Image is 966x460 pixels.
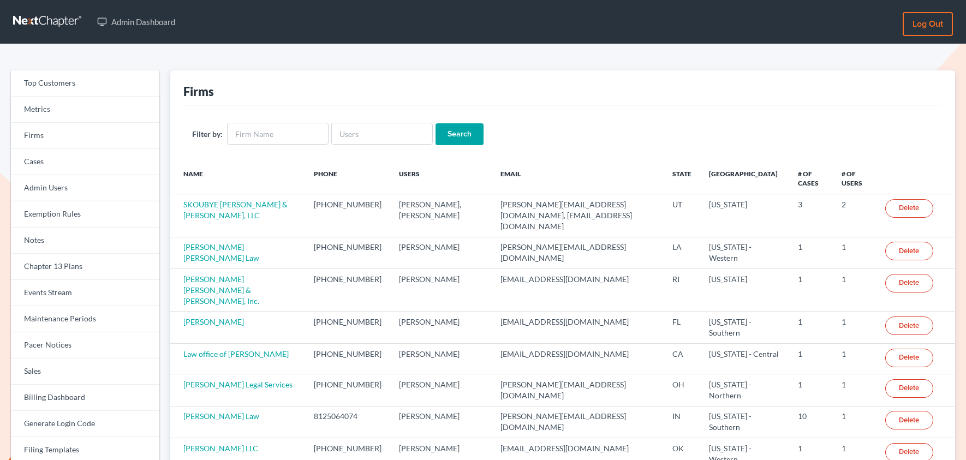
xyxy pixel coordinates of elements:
[305,312,390,343] td: [PHONE_NUMBER]
[700,194,789,237] td: [US_STATE]
[305,374,390,406] td: [PHONE_NUMBER]
[11,175,159,201] a: Admin Users
[305,406,390,438] td: 8125064074
[700,269,789,312] td: [US_STATE]
[833,343,876,374] td: 1
[390,163,492,194] th: Users
[492,163,664,194] th: Email
[11,149,159,175] a: Cases
[11,254,159,280] a: Chapter 13 Plans
[903,12,953,36] a: Log out
[885,411,933,429] a: Delete
[390,269,492,312] td: [PERSON_NAME]
[390,237,492,268] td: [PERSON_NAME]
[331,123,433,145] input: Users
[664,269,700,312] td: RI
[183,274,259,306] a: [PERSON_NAME] [PERSON_NAME] & [PERSON_NAME], Inc.
[789,406,833,438] td: 10
[885,199,933,218] a: Delete
[305,163,390,194] th: Phone
[833,194,876,237] td: 2
[390,374,492,406] td: [PERSON_NAME]
[183,411,259,421] a: [PERSON_NAME] Law
[11,123,159,149] a: Firms
[833,237,876,268] td: 1
[390,194,492,237] td: [PERSON_NAME], [PERSON_NAME]
[11,201,159,228] a: Exemption Rules
[833,406,876,438] td: 1
[789,237,833,268] td: 1
[11,306,159,332] a: Maintenance Periods
[183,242,259,262] a: [PERSON_NAME] [PERSON_NAME] Law
[833,374,876,406] td: 1
[183,200,288,220] a: SKOUBYE [PERSON_NAME] & [PERSON_NAME], LLC
[305,269,390,312] td: [PHONE_NUMBER]
[885,316,933,335] a: Delete
[885,242,933,260] a: Delete
[664,374,700,406] td: OH
[833,269,876,312] td: 1
[305,343,390,374] td: [PHONE_NUMBER]
[183,317,244,326] a: [PERSON_NAME]
[183,83,214,99] div: Firms
[789,194,833,237] td: 3
[11,280,159,306] a: Events Stream
[92,12,181,32] a: Admin Dashboard
[11,411,159,437] a: Generate Login Code
[789,163,833,194] th: # of Cases
[492,343,664,374] td: [EMAIL_ADDRESS][DOMAIN_NAME]
[11,385,159,411] a: Billing Dashboard
[664,163,700,194] th: State
[700,163,789,194] th: [GEOGRAPHIC_DATA]
[170,163,305,194] th: Name
[700,237,789,268] td: [US_STATE] - Western
[492,237,664,268] td: [PERSON_NAME][EMAIL_ADDRESS][DOMAIN_NAME]
[390,406,492,438] td: [PERSON_NAME]
[11,228,159,254] a: Notes
[664,194,700,237] td: UT
[390,312,492,343] td: [PERSON_NAME]
[700,406,789,438] td: [US_STATE] - Southern
[664,237,700,268] td: LA
[11,359,159,385] a: Sales
[183,380,293,389] a: [PERSON_NAME] Legal Services
[192,128,223,140] label: Filter by:
[664,343,700,374] td: CA
[436,123,484,145] input: Search
[11,332,159,359] a: Pacer Notices
[11,97,159,123] a: Metrics
[833,312,876,343] td: 1
[885,349,933,367] a: Delete
[11,70,159,97] a: Top Customers
[492,312,664,343] td: [EMAIL_ADDRESS][DOMAIN_NAME]
[789,312,833,343] td: 1
[227,123,329,145] input: Firm Name
[183,349,289,359] a: Law office of [PERSON_NAME]
[664,312,700,343] td: FL
[492,374,664,406] td: [PERSON_NAME][EMAIL_ADDRESS][DOMAIN_NAME]
[664,406,700,438] td: IN
[492,406,664,438] td: [PERSON_NAME][EMAIL_ADDRESS][DOMAIN_NAME]
[789,269,833,312] td: 1
[305,237,390,268] td: [PHONE_NUMBER]
[390,343,492,374] td: [PERSON_NAME]
[885,274,933,292] a: Delete
[700,312,789,343] td: [US_STATE] - Southern
[833,163,876,194] th: # of Users
[885,379,933,398] a: Delete
[183,444,258,453] a: [PERSON_NAME] LLC
[492,194,664,237] td: [PERSON_NAME][EMAIL_ADDRESS][DOMAIN_NAME], [EMAIL_ADDRESS][DOMAIN_NAME]
[492,269,664,312] td: [EMAIL_ADDRESS][DOMAIN_NAME]
[700,343,789,374] td: [US_STATE] - Central
[789,374,833,406] td: 1
[700,374,789,406] td: [US_STATE] - Northern
[305,194,390,237] td: [PHONE_NUMBER]
[789,343,833,374] td: 1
